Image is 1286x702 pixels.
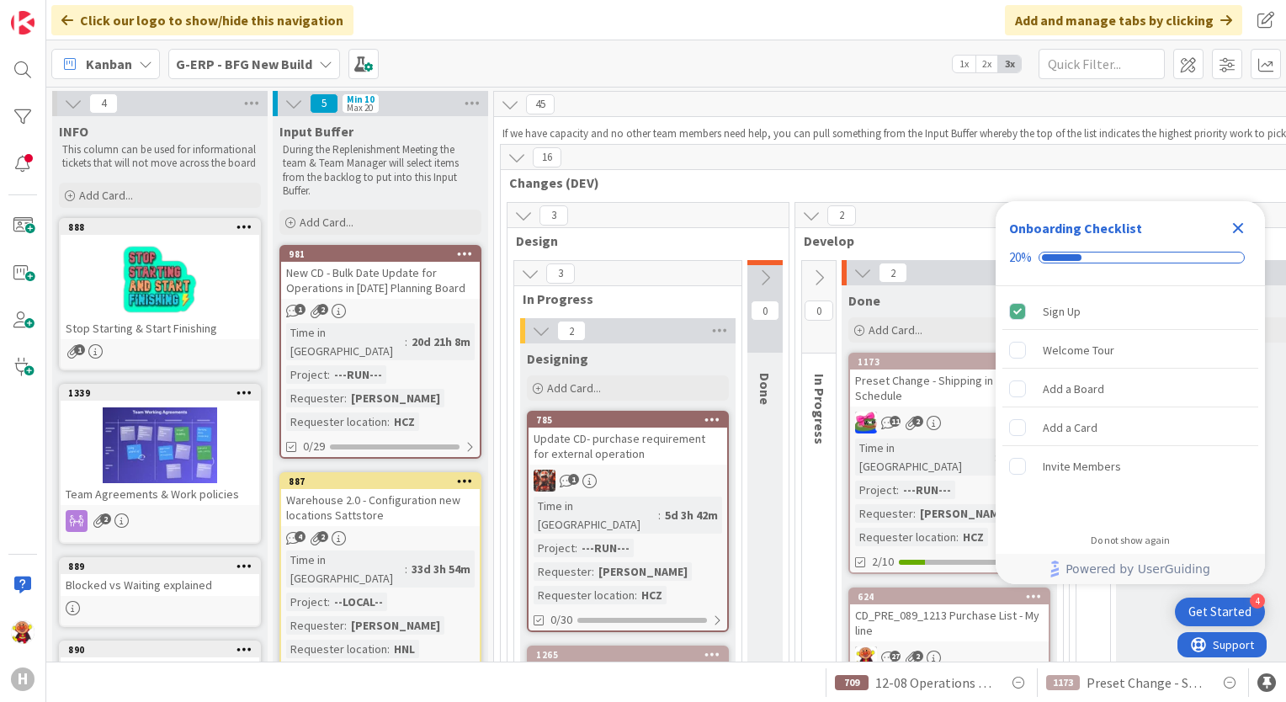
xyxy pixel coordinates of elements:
span: 1 [295,304,306,315]
div: Add and manage tabs by clicking [1005,5,1242,35]
div: 785 [529,412,727,428]
a: 1173Preset Change - Shipping in Shipping ScheduleJKTime in [GEOGRAPHIC_DATA]:6d 22mProject:---RUN... [848,353,1050,574]
div: [PERSON_NAME] [916,504,1013,523]
div: 785Update CD- purchase requirement for external operation [529,412,727,465]
a: 785Update CD- purchase requirement for external operationJKTime in [GEOGRAPHIC_DATA]:5d 3h 42mPro... [527,411,729,632]
img: LC [855,646,877,668]
div: 889 [68,561,259,572]
span: Add Card... [869,322,922,338]
div: 1339 [61,386,259,401]
input: Quick Filter... [1039,49,1165,79]
span: 16 [533,147,561,168]
div: 1339 [68,387,259,399]
span: Designing [527,350,588,367]
div: 981 [281,247,480,262]
div: Preset Change - Shipping in Shipping Schedule [850,370,1049,407]
div: Sign Up [1043,301,1081,322]
div: 1173 [850,354,1049,370]
div: Checklist progress: 20% [1009,250,1251,265]
div: 785 [536,414,727,426]
span: 2 [317,531,328,542]
span: : [658,506,661,524]
div: HNL [390,640,419,658]
div: 981 [289,248,480,260]
div: 981New CD - Bulk Date Update for Operations in [DATE] Planning Board [281,247,480,299]
div: Checklist Container [996,201,1265,584]
div: JK [529,470,727,492]
div: Open Get Started checklist, remaining modules: 4 [1175,598,1265,626]
span: 3x [998,56,1021,72]
div: Invite Members [1043,456,1121,476]
div: 624 [858,591,1049,603]
img: LC [11,620,35,644]
div: 33d 3h 54m [407,560,475,578]
b: G-ERP - BFG New Build [176,56,312,72]
div: Checklist items [996,286,1265,523]
div: 5d 3h 42m [661,506,722,524]
div: Project [286,593,327,611]
span: : [405,332,407,351]
div: JK [850,412,1049,433]
span: 4 [295,531,306,542]
div: Add a Card [1043,417,1097,438]
div: 887 [281,474,480,489]
span: 12-08 Operations planning board Changing operations to external via Multiselect CD_011_HUISCH_Int... [875,673,995,693]
span: 11 [890,416,901,427]
span: In Progress [811,374,828,444]
span: Done [757,373,773,405]
span: : [344,389,347,407]
a: 981New CD - Bulk Date Update for Operations in [DATE] Planning BoardTime in [GEOGRAPHIC_DATA]:20d... [279,245,481,459]
div: Warehouse 2.0 - Configuration new locations Sattstore [281,489,480,526]
span: Support [35,3,77,23]
div: Welcome Tour [1043,340,1114,360]
div: [PERSON_NAME] [594,562,692,581]
span: 1 [568,474,579,485]
div: 20d 21h 8m [407,332,475,351]
div: Add a Card is incomplete. [1002,409,1258,446]
div: 1339Team Agreements & Work policies [61,386,259,505]
div: Project [534,539,575,557]
div: Project [286,365,327,384]
div: Requester location [286,412,387,431]
div: 1265 [536,649,727,661]
div: 4 [1250,593,1265,609]
div: HCZ [390,412,419,431]
span: Add Card... [547,380,601,396]
div: 888 [61,220,259,235]
div: 890 [61,642,259,657]
span: Input Buffer [279,123,353,140]
span: 2 [912,651,923,662]
div: Stop Starting & Start Finishing [61,317,259,339]
div: Onboarding Checklist [1009,218,1142,238]
a: 1339Team Agreements & Work policies [59,384,261,544]
div: HCZ [637,586,667,604]
span: 4 [89,93,118,114]
div: ---RUN--- [330,365,386,384]
div: 890 [68,644,259,656]
span: : [592,562,594,581]
div: 889Blocked vs Waiting explained [61,559,259,596]
div: Click our logo to show/hide this navigation [51,5,353,35]
span: 2 [557,321,586,341]
span: Kanban [86,54,132,74]
div: 889 [61,559,259,574]
span: : [913,504,916,523]
div: Max 20 [347,104,373,112]
a: 888Stop Starting & Start Finishing [59,218,261,370]
p: During the Replenishment Meeting the team & Team Manager will select items from the backlog to pu... [283,143,478,198]
span: : [387,412,390,431]
div: Add a Board is incomplete. [1002,370,1258,407]
div: --LOCAL-- [330,593,387,611]
div: Time in [GEOGRAPHIC_DATA] [855,439,995,476]
div: Welcome Tour is incomplete. [1002,332,1258,369]
span: 27 [890,651,901,662]
div: ---RUN--- [899,481,955,499]
span: : [896,481,899,499]
div: Project [855,481,896,499]
span: Develop [804,232,1042,249]
p: This column can be used for informational tickets that will not move across the board [62,143,258,171]
span: Powered by UserGuiding [1065,559,1210,579]
span: 0 [805,300,833,321]
span: In Progress [523,290,720,307]
span: Add Card... [300,215,353,230]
